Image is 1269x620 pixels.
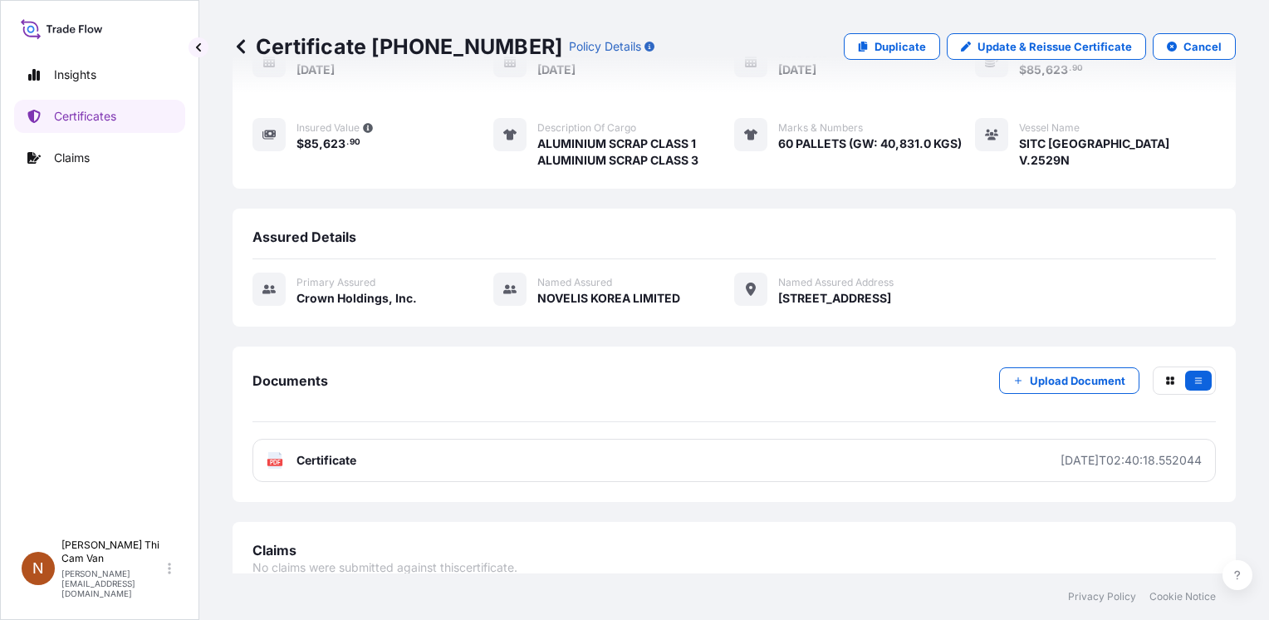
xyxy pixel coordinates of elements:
[54,108,116,125] p: Certificates
[569,38,641,55] p: Policy Details
[1149,590,1216,603] a: Cookie Notice
[537,290,680,307] span: NOVELIS KOREA LIMITED
[252,559,517,576] span: No claims were submitted against this certificate .
[319,138,323,150] span: ,
[252,229,356,245] span: Assured Details
[875,38,926,55] p: Duplicate
[844,33,940,60] a: Duplicate
[296,138,304,150] span: $
[1019,135,1216,169] span: SITC [GEOGRAPHIC_DATA] V.2529N
[54,150,90,166] p: Claims
[323,138,345,150] span: 623
[296,452,356,469] span: Certificate
[296,121,360,135] span: Insured Value
[1061,452,1202,469] div: [DATE]T02:40:18.552044
[296,276,375,289] span: Primary assured
[1153,33,1236,60] button: Cancel
[61,539,164,565] p: [PERSON_NAME] Thi Cam Van
[350,140,360,145] span: 90
[233,33,562,60] p: Certificate [PHONE_NUMBER]
[252,542,296,558] span: Claims
[778,121,863,135] span: Marks & Numbers
[346,140,349,145] span: .
[1183,38,1222,55] p: Cancel
[1030,372,1125,389] p: Upload Document
[252,439,1216,482] a: PDFCertificate[DATE]T02:40:18.552044
[296,290,417,307] span: Crown Holdings, Inc.
[32,560,44,577] span: N
[999,367,1139,394] button: Upload Document
[304,138,319,150] span: 85
[778,290,891,307] span: [STREET_ADDRESS]
[54,66,96,83] p: Insights
[252,372,328,389] span: Documents
[537,121,636,135] span: Description of cargo
[270,460,281,465] text: PDF
[977,38,1132,55] p: Update & Reissue Certificate
[537,135,698,169] span: ALUMINIUM SCRAP CLASS 1 ALUMINIUM SCRAP CLASS 3
[947,33,1146,60] a: Update & Reissue Certificate
[61,568,164,598] p: [PERSON_NAME][EMAIL_ADDRESS][DOMAIN_NAME]
[1019,121,1080,135] span: Vessel Name
[778,135,962,152] span: 60 PALLETS (GW: 40,831.0 KGS)
[1068,590,1136,603] a: Privacy Policy
[14,58,185,91] a: Insights
[14,100,185,133] a: Certificates
[14,141,185,175] a: Claims
[537,276,612,289] span: Named Assured
[778,276,894,289] span: Named Assured Address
